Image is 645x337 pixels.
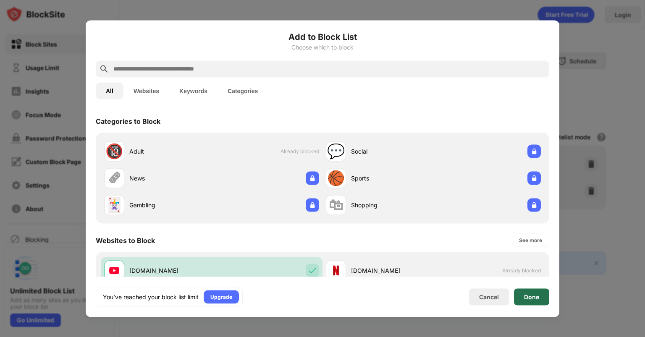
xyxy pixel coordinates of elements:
div: Done [524,293,539,300]
div: 🃏 [105,196,123,214]
h6: Add to Block List [96,30,549,43]
div: Categories to Block [96,117,160,125]
div: Websites to Block [96,236,155,244]
div: Shopping [351,201,433,209]
div: See more [519,236,542,244]
div: Upgrade [210,293,232,301]
div: Cancel [479,293,499,300]
div: 🛍 [329,196,343,214]
div: Sports [351,174,433,183]
div: 🔞 [105,143,123,160]
button: Websites [123,82,169,99]
span: Already blocked [502,267,541,274]
img: favicons [109,265,119,275]
div: Gambling [129,201,212,209]
div: Choose which to block [96,44,549,50]
div: Social [351,147,433,156]
div: Adult [129,147,212,156]
button: Categories [218,82,268,99]
div: 🗞 [107,170,121,187]
span: Already blocked [281,148,319,154]
img: search.svg [99,64,109,74]
div: News [129,174,212,183]
div: [DOMAIN_NAME] [351,266,433,275]
img: favicons [331,265,341,275]
div: [DOMAIN_NAME] [129,266,212,275]
button: All [96,82,123,99]
div: You’ve reached your block list limit [103,293,199,301]
div: 💬 [327,143,345,160]
div: 🏀 [327,170,345,187]
button: Keywords [169,82,218,99]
